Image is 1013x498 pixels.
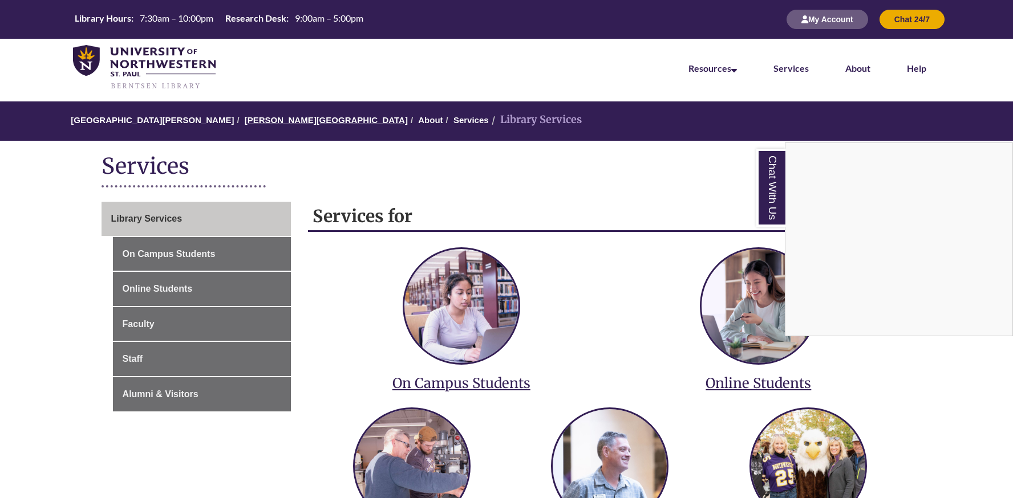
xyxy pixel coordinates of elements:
a: Services [453,115,489,125]
img: UNWSP Library Logo [73,45,216,90]
li: Library Services [489,112,582,128]
a: Faculty [113,307,291,341]
a: services for online students Online Students [618,238,898,392]
th: Research Desk: [221,12,290,25]
a: Library Services [102,202,291,236]
h3: On Campus Students [321,374,601,392]
img: services for on campus students [404,249,518,363]
a: Alumni & Visitors [113,377,291,411]
button: My Account [787,10,868,29]
a: Staff [113,342,291,376]
table: Hours Today [70,12,368,26]
span: 9:00am – 5:00pm [295,13,363,23]
a: Services [773,63,809,74]
iframe: Chat Widget [785,143,1012,336]
th: Library Hours: [70,12,135,25]
a: About [418,115,443,125]
a: Online Students [113,272,291,306]
a: My Account [787,14,868,24]
a: Chat 24/7 [880,14,945,24]
h1: Services [102,152,912,182]
div: Chat With Us [785,142,1013,336]
a: Hours Today [70,12,368,27]
a: [PERSON_NAME][GEOGRAPHIC_DATA] [245,115,408,125]
a: services for on campus students On Campus Students [321,238,601,392]
a: [GEOGRAPHIC_DATA][PERSON_NAME] [71,115,234,125]
a: Resources [688,63,737,74]
h3: Online Students [618,374,898,392]
img: services for online students [702,249,816,363]
a: Chat With Us [756,149,785,227]
button: Chat 24/7 [880,10,945,29]
div: Guide Page Menu [102,202,291,411]
a: About [845,63,870,74]
h2: Services for [308,202,911,232]
span: 7:30am – 10:00pm [140,13,213,23]
a: On Campus Students [113,237,291,271]
span: Library Services [111,214,183,223]
a: Help [907,63,926,74]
